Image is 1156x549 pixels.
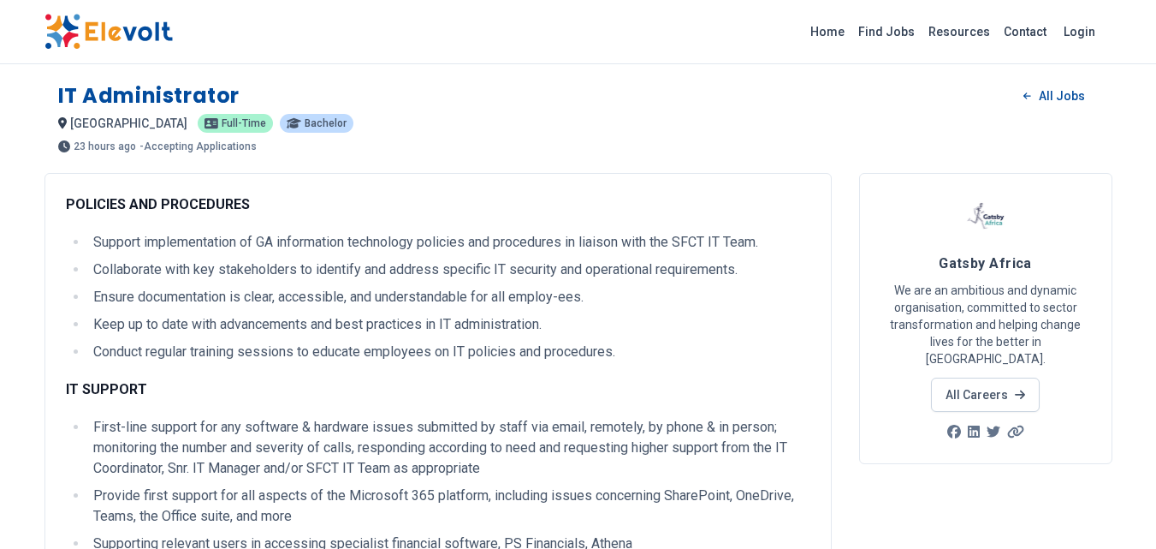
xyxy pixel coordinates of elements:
a: Home [803,18,851,45]
li: Provide first support for all aspects of the Microsoft 365 platform, including issues concerning ... [88,486,810,527]
a: Find Jobs [851,18,922,45]
a: Login [1053,15,1106,49]
img: Elevolt [44,14,173,50]
a: Resources [922,18,997,45]
li: First-line support for any software & hardware issues submitted by staff via email, remotely, by ... [88,417,810,479]
span: Gatsby Africa [939,255,1032,272]
li: Conduct regular training sessions to educate employees on IT policies and procedures. [88,342,810,362]
li: Collaborate with key stakeholders to identify and address specific IT security and operational re... [88,260,810,280]
img: Gatsby Africa [964,194,1007,237]
span: Bachelor [305,118,347,128]
p: We are an ambitious and dynamic organisation, committed to sector transformation and helping chan... [880,282,1091,367]
span: Full-time [222,118,266,128]
li: Support implementation of GA information technology policies and procedures in liaison with the S... [88,232,810,253]
h1: IT Administrator [58,82,240,110]
span: [GEOGRAPHIC_DATA] [70,116,187,130]
a: All Careers [931,378,1040,412]
a: Contact [997,18,1053,45]
li: Ensure documentation is clear, accessible, and understandable for all employ-ees. [88,287,810,307]
li: Keep up to date with advancements and best practices in IT administration. [88,314,810,335]
strong: POLICIES AND PROCEDURES [66,196,250,212]
strong: IT SUPPORT [66,381,147,397]
a: All Jobs [1010,83,1098,109]
span: 23 hours ago [74,141,136,152]
p: - Accepting Applications [139,141,257,152]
